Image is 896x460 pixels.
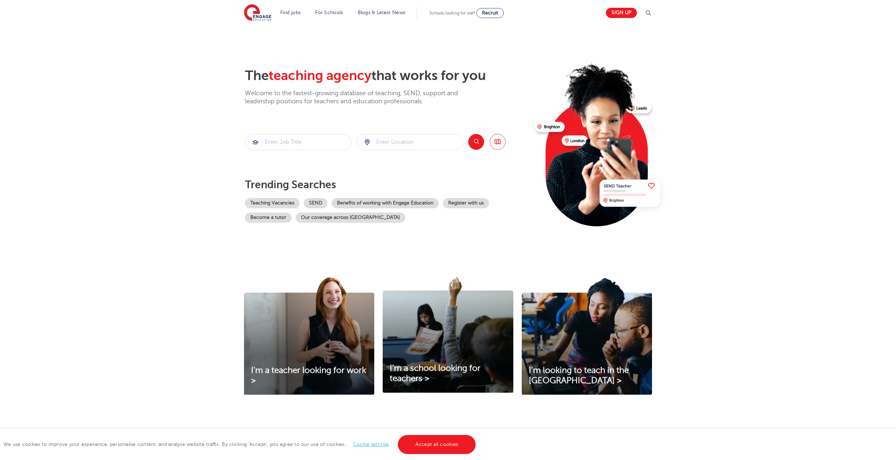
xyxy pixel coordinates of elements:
a: Accept all cookies [398,435,476,454]
span: teaching agency [269,68,371,83]
span: Recruit [482,10,498,16]
div: Submit [245,134,351,150]
a: Teaching Vacancies [245,198,300,208]
a: Blogs & Latest News [358,10,406,15]
p: Trending searches [245,178,529,191]
img: I'm a school looking for teachers [383,277,513,393]
a: I'm looking to teach in the [GEOGRAPHIC_DATA] > [522,366,652,386]
a: Cookie settings [353,442,389,447]
input: Submit [245,134,351,150]
a: Our coverage across [GEOGRAPHIC_DATA] [296,213,405,223]
button: Search [468,134,484,150]
a: Register with us [443,198,489,208]
input: Submit [357,134,463,150]
span: We use cookies to improve your experience, personalise content, and analyse website traffic. By c... [4,442,477,447]
span: I'm looking to teach in the [GEOGRAPHIC_DATA] > [529,366,629,385]
img: I'm a teacher looking for work [244,277,374,395]
a: For Schools [315,10,343,15]
a: Benefits of working with Engage Education [332,198,439,208]
a: I'm a teacher looking for work > [244,366,374,386]
a: SEND [304,198,327,208]
span: I'm a teacher looking for work > [251,366,366,385]
a: Become a tutor [245,213,292,223]
span: I'm a school looking for teachers > [390,363,481,383]
a: Find jobs [280,10,301,15]
span: Schools looking for staff [430,11,475,16]
h2: The that works for you [245,68,529,84]
img: Engage Education [244,4,271,22]
a: Sign up [606,8,637,18]
a: Recruit [476,8,504,18]
img: I'm looking to teach in the UK [522,277,652,395]
a: I'm a school looking for teachers > [383,363,513,384]
p: Welcome to the fastest-growing database of teaching, SEND, support and leadership positions for t... [245,89,477,106]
